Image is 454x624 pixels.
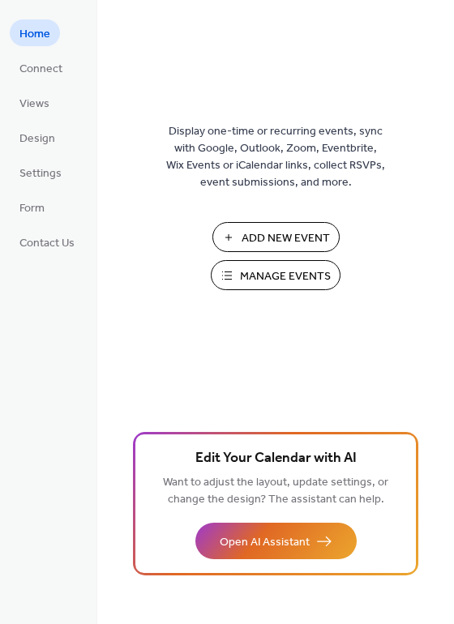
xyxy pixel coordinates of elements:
button: Manage Events [211,260,340,290]
span: Contact Us [19,235,75,252]
span: Connect [19,61,62,78]
span: Display one-time or recurring events, sync with Google, Outlook, Zoom, Eventbrite, Wix Events or ... [166,123,385,191]
span: Open AI Assistant [220,534,310,551]
a: Views [10,89,59,116]
a: Settings [10,159,71,186]
span: Views [19,96,49,113]
span: Edit Your Calendar with AI [195,447,357,470]
span: Add New Event [242,230,330,247]
a: Connect [10,54,72,81]
a: Home [10,19,60,46]
button: Open AI Assistant [195,523,357,559]
a: Design [10,124,65,151]
a: Form [10,194,54,220]
span: Want to adjust the layout, update settings, or change the design? The assistant can help. [163,472,388,511]
span: Design [19,130,55,147]
span: Home [19,26,50,43]
span: Manage Events [240,268,331,285]
button: Add New Event [212,222,340,252]
a: Contact Us [10,229,84,255]
span: Settings [19,165,62,182]
span: Form [19,200,45,217]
